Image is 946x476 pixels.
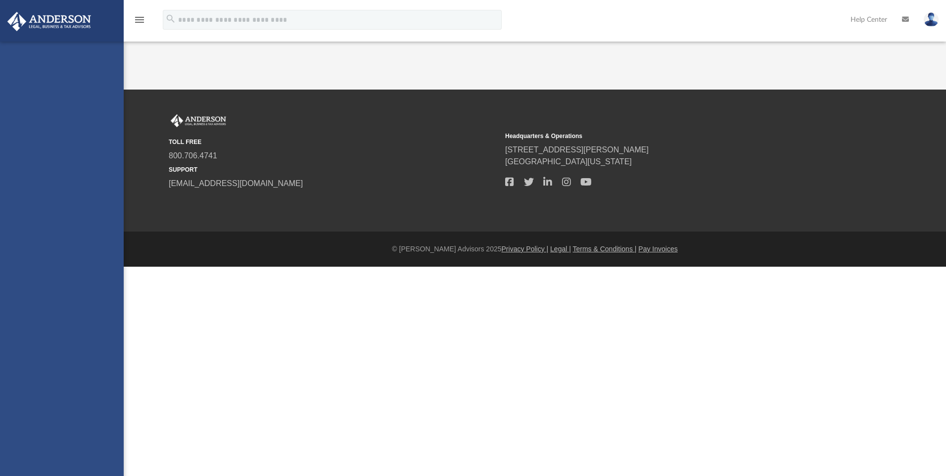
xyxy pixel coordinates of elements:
img: User Pic [924,12,939,27]
img: Anderson Advisors Platinum Portal [4,12,94,31]
a: 800.706.4741 [169,151,217,160]
a: [EMAIL_ADDRESS][DOMAIN_NAME] [169,179,303,188]
a: Pay Invoices [638,245,677,253]
a: Privacy Policy | [502,245,549,253]
img: Anderson Advisors Platinum Portal [169,114,228,127]
small: Headquarters & Operations [505,132,835,141]
a: [STREET_ADDRESS][PERSON_NAME] [505,145,649,154]
small: TOLL FREE [169,138,498,146]
small: SUPPORT [169,165,498,174]
i: menu [134,14,145,26]
a: [GEOGRAPHIC_DATA][US_STATE] [505,157,632,166]
a: Terms & Conditions | [573,245,637,253]
a: Legal | [550,245,571,253]
div: © [PERSON_NAME] Advisors 2025 [124,244,946,254]
i: search [165,13,176,24]
a: menu [134,19,145,26]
